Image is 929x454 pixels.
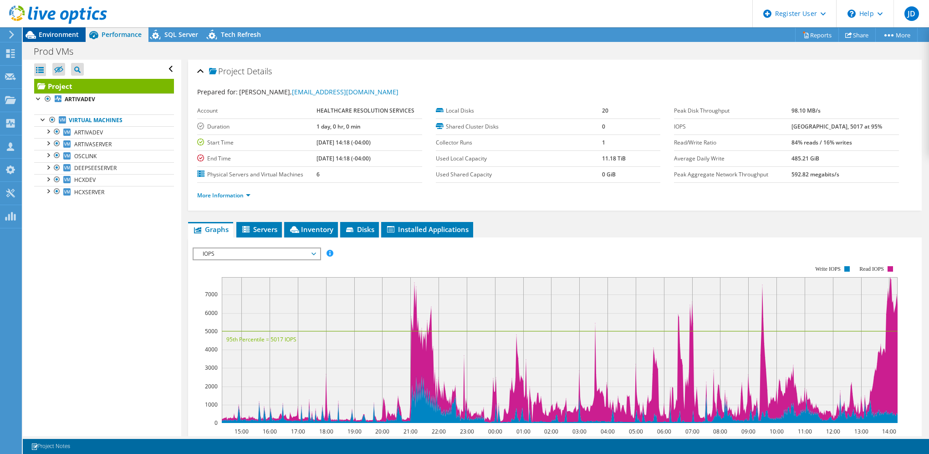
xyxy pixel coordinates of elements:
[205,382,218,390] text: 2000
[205,401,218,408] text: 1000
[221,30,261,39] span: Tech Refresh
[602,155,626,162] b: 11.18 TiB
[235,428,249,435] text: 15:00
[34,138,174,150] a: ARTIVASERVER
[205,327,218,335] text: 5000
[602,107,608,114] b: 20
[815,266,841,272] text: Write IOPS
[193,225,229,234] span: Graphs
[74,164,117,172] span: DEEPSEESERVER
[226,335,296,343] text: 95th Percentile = 5017 IOPS
[34,114,174,126] a: Virtual Machines
[875,28,918,42] a: More
[516,428,531,435] text: 01:00
[197,138,316,147] label: Start Time
[674,138,791,147] label: Read/Write Ratio
[685,428,699,435] text: 07:00
[403,428,418,435] text: 21:00
[291,428,305,435] text: 17:00
[316,123,361,130] b: 1 day, 0 hr, 0 min
[674,106,791,115] label: Peak Disk Throughput
[34,93,174,105] a: ARTIVADEV
[432,428,446,435] text: 22:00
[436,122,602,131] label: Shared Cluster Disks
[741,428,755,435] text: 09:00
[791,107,821,114] b: 98.10 MB/s
[602,139,605,146] b: 1
[847,10,856,18] svg: \n
[838,28,876,42] a: Share
[386,225,469,234] span: Installed Applications
[197,154,316,163] label: End Time
[34,174,174,186] a: HCXDEV
[544,428,558,435] text: 02:00
[197,170,316,179] label: Physical Servers and Virtual Machines
[798,428,812,435] text: 11:00
[791,139,852,146] b: 84% reads / 16% writes
[375,428,389,435] text: 20:00
[882,428,896,435] text: 14:00
[316,139,371,146] b: [DATE] 14:18 (-04:00)
[197,191,250,199] a: More Information
[197,106,316,115] label: Account
[74,188,104,196] span: HCXSERVER
[319,428,333,435] text: 18:00
[25,441,77,452] a: Project Notes
[629,428,643,435] text: 05:00
[34,186,174,198] a: HCXSERVER
[30,46,87,57] h1: Prod VMs
[316,170,320,178] b: 6
[164,30,198,39] span: SQL Server
[292,88,398,96] a: [EMAIL_ADDRESS][DOMAIN_NAME]
[197,122,316,131] label: Duration
[34,162,174,174] a: DEEPSEESERVER
[791,155,819,162] b: 485.21 GiB
[791,170,839,178] b: 592.82 megabits/s
[601,428,615,435] text: 04:00
[65,95,95,103] b: ARTIVADEV
[602,123,605,130] b: 0
[713,428,727,435] text: 08:00
[39,30,79,39] span: Environment
[674,170,791,179] label: Peak Aggregate Network Throughput
[602,170,616,178] b: 0 GiB
[436,106,602,115] label: Local Disks
[572,428,587,435] text: 03:00
[74,140,112,148] span: ARTIVASERVER
[205,290,218,298] text: 7000
[488,428,502,435] text: 00:00
[74,129,103,136] span: ARTIVADEV
[657,428,671,435] text: 06:00
[345,225,374,234] span: Disks
[795,28,839,42] a: Reports
[289,225,333,234] span: Inventory
[205,364,218,371] text: 3000
[826,428,840,435] text: 12:00
[34,79,174,93] a: Project
[316,107,414,114] b: HEALTHCARE RESOLUTION SERVICES
[205,346,218,353] text: 4000
[436,154,602,163] label: Used Local Capacity
[854,428,868,435] text: 13:00
[102,30,142,39] span: Performance
[347,428,362,435] text: 19:00
[263,428,277,435] text: 16:00
[436,170,602,179] label: Used Shared Capacity
[241,225,277,234] span: Servers
[316,155,371,162] b: [DATE] 14:18 (-04:00)
[674,154,791,163] label: Average Daily Write
[214,419,218,427] text: 0
[197,88,238,96] label: Prepared for:
[674,122,791,131] label: IOPS
[436,138,602,147] label: Collector Runs
[198,248,315,259] span: IOPS
[239,88,398,96] span: [PERSON_NAME],
[860,266,884,272] text: Read IOPS
[904,6,919,21] span: JD
[34,126,174,138] a: ARTIVADEV
[247,66,272,77] span: Details
[791,123,882,130] b: [GEOGRAPHIC_DATA], 5017 at 95%
[209,67,245,76] span: Project
[460,428,474,435] text: 23:00
[34,150,174,162] a: OSCLINK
